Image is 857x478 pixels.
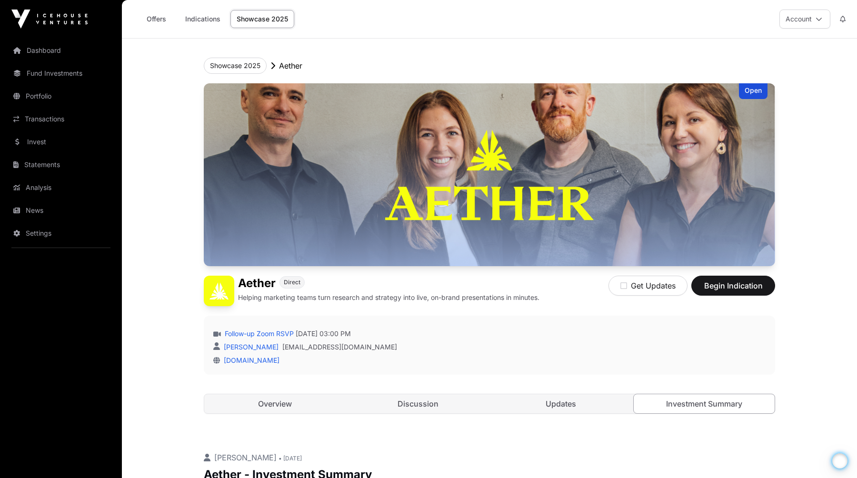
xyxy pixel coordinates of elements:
[8,131,114,152] a: Invest
[691,285,775,295] a: Begin Indication
[222,343,279,351] a: [PERSON_NAME]
[204,394,346,413] a: Overview
[279,60,302,71] p: Aether
[633,394,776,414] a: Investment Summary
[8,109,114,129] a: Transactions
[204,276,234,306] img: Aether
[8,154,114,175] a: Statements
[703,280,763,291] span: Begin Indication
[691,276,775,296] button: Begin Indication
[137,10,175,28] a: Offers
[348,394,489,413] a: Discussion
[8,40,114,61] a: Dashboard
[204,83,775,266] img: Aether
[779,10,830,29] button: Account
[8,200,114,221] a: News
[284,279,300,286] span: Direct
[238,293,539,302] p: Helping marketing teams turn research and strategy into live, on-brand presentations in minutes.
[809,432,857,478] iframe: Chat Widget
[8,86,114,107] a: Portfolio
[739,83,767,99] div: Open
[279,455,302,462] span: • [DATE]
[204,452,775,463] p: [PERSON_NAME]
[230,10,294,28] a: Showcase 2025
[204,394,775,413] nav: Tabs
[8,63,114,84] a: Fund Investments
[608,276,688,296] button: Get Updates
[8,177,114,198] a: Analysis
[490,394,632,413] a: Updates
[238,276,276,291] h1: Aether
[296,329,351,339] span: [DATE] 03:00 PM
[204,58,267,74] button: Showcase 2025
[223,329,294,339] a: Follow-up Zoom RSVP
[220,356,279,364] a: [DOMAIN_NAME]
[11,10,88,29] img: Icehouse Ventures Logo
[179,10,227,28] a: Indications
[8,223,114,244] a: Settings
[282,342,397,352] a: [EMAIL_ADDRESS][DOMAIN_NAME]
